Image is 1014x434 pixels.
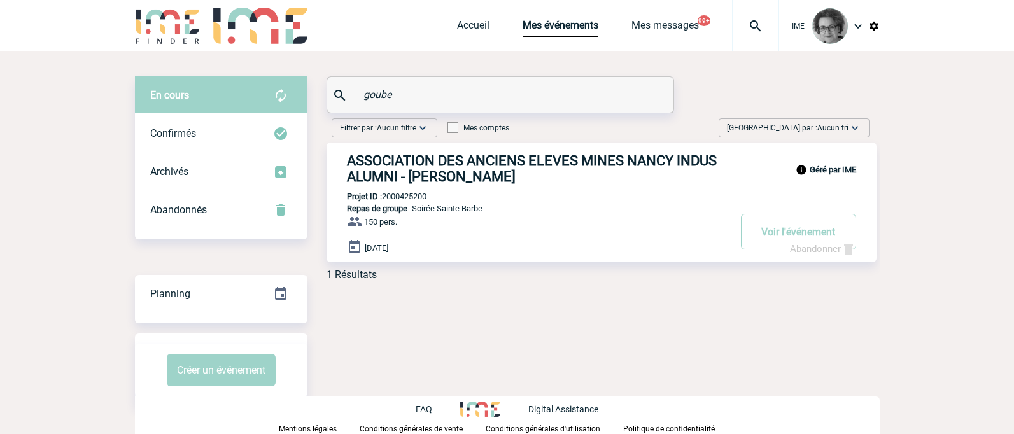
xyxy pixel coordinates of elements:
[457,19,489,37] a: Accueil
[135,76,307,115] div: Retrouvez ici tous vos évènements avant confirmation
[416,122,429,134] img: baseline_expand_more_white_24dp-b.png
[792,22,805,31] span: IME
[623,424,715,433] p: Politique de confidentialité
[790,243,856,255] a: Abandonner
[360,424,463,433] p: Conditions générales de vente
[623,422,735,434] a: Politique de confidentialité
[150,165,188,178] span: Archivés
[486,424,600,433] p: Conditions générales d'utilisation
[279,422,360,434] a: Mentions légales
[360,85,644,104] input: Rechercher un événement par son nom
[523,19,598,37] a: Mes événements
[135,275,307,313] div: Retrouvez ici tous vos événements organisés par date et état d'avancement
[150,288,190,300] span: Planning
[528,404,598,414] p: Digital Assistance
[365,243,388,253] span: [DATE]
[167,354,276,386] button: Créer un événement
[796,164,807,176] img: info_black_24dp.svg
[812,8,848,44] img: 101028-0.jpg
[327,204,729,213] p: - Soirée Sainte Barbe
[150,127,196,139] span: Confirmés
[849,122,861,134] img: baseline_expand_more_white_24dp-b.png
[727,122,849,134] span: [GEOGRAPHIC_DATA] par :
[360,422,486,434] a: Conditions générales de vente
[135,191,307,229] div: Retrouvez ici tous vos événements annulés
[416,404,432,414] p: FAQ
[150,89,189,101] span: En cours
[377,123,416,132] span: Aucun filtre
[364,217,397,227] span: 150 pers.
[135,8,201,44] img: IME-Finder
[698,15,710,26] button: 99+
[279,424,337,433] p: Mentions légales
[135,153,307,191] div: Retrouvez ici tous les événements que vous avez décidé d'archiver
[447,123,509,132] label: Mes comptes
[340,122,416,134] span: Filtrer par :
[810,165,856,174] b: Géré par IME
[347,204,407,213] span: Repas de groupe
[817,123,849,132] span: Aucun tri
[135,274,307,312] a: Planning
[347,153,729,185] h3: ASSOCIATION DES ANCIENS ELEVES MINES NANCY INDUS ALUMNI - [PERSON_NAME]
[347,192,382,201] b: Projet ID :
[327,269,377,281] div: 1 Résultats
[327,192,426,201] p: 2000425200
[416,402,460,414] a: FAQ
[631,19,699,37] a: Mes messages
[327,153,877,185] a: ASSOCIATION DES ANCIENS ELEVES MINES NANCY INDUS ALUMNI - [PERSON_NAME]
[460,402,500,417] img: http://www.idealmeetingsevents.fr/
[741,214,856,249] button: Voir l'événement
[486,422,623,434] a: Conditions générales d'utilisation
[150,204,207,216] span: Abandonnés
